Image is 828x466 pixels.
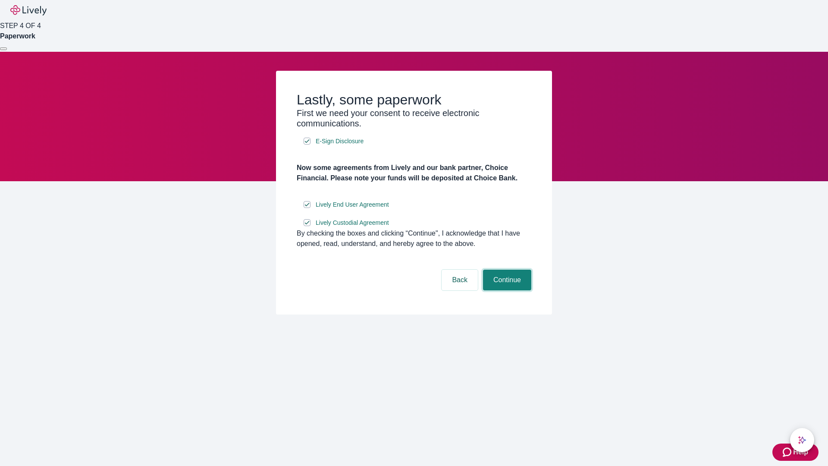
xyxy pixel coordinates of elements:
[783,447,793,457] svg: Zendesk support icon
[316,218,389,227] span: Lively Custodial Agreement
[316,200,389,209] span: Lively End User Agreement
[442,270,478,290] button: Back
[297,108,531,129] h3: First we need your consent to receive electronic communications.
[772,444,819,461] button: Zendesk support iconHelp
[793,447,808,457] span: Help
[297,163,531,183] h4: Now some agreements from Lively and our bank partner, Choice Financial. Please note your funds wi...
[314,199,391,210] a: e-sign disclosure document
[10,5,47,16] img: Lively
[314,136,365,147] a: e-sign disclosure document
[790,428,814,452] button: chat
[316,137,364,146] span: E-Sign Disclosure
[483,270,531,290] button: Continue
[314,217,391,228] a: e-sign disclosure document
[798,436,806,444] svg: Lively AI Assistant
[297,228,531,249] div: By checking the boxes and clicking “Continue", I acknowledge that I have opened, read, understand...
[297,91,531,108] h2: Lastly, some paperwork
